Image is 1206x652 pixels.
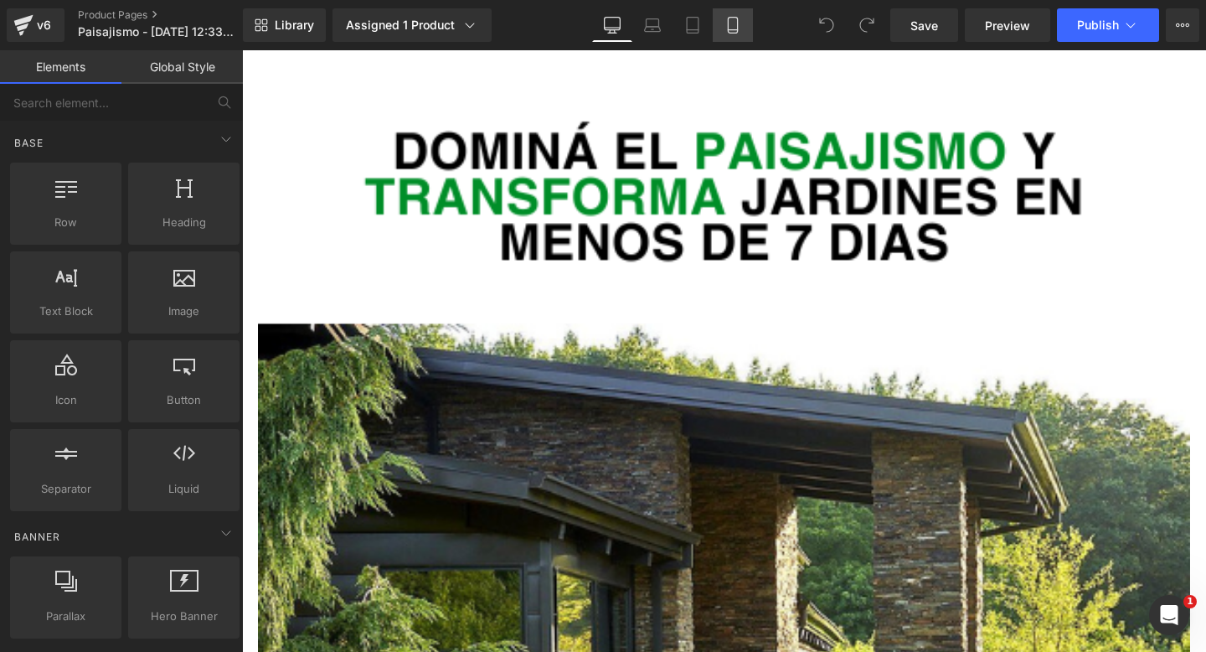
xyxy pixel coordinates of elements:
span: Text Block [15,303,116,320]
div: Assigned 1 Product [346,17,478,34]
button: Redo [850,8,884,42]
a: Laptop [632,8,673,42]
span: Paisajismo - [DATE] 12:33:29 [78,25,234,39]
a: Desktop [592,8,632,42]
a: v6 [7,8,64,42]
span: Save [910,17,938,34]
span: Separator [15,480,116,498]
a: Tablet [673,8,713,42]
span: Heading [133,214,234,231]
span: Parallax [15,608,116,625]
div: v6 [33,14,54,36]
button: More [1166,8,1199,42]
span: Library [275,18,314,33]
a: Global Style [121,50,243,84]
span: Preview [985,17,1030,34]
button: Undo [810,8,843,42]
span: Banner [13,529,62,545]
a: Mobile [713,8,753,42]
span: Row [15,214,116,231]
span: Base [13,135,45,151]
span: Icon [15,391,116,409]
span: Button [133,391,234,409]
span: Hero Banner [133,608,234,625]
span: Publish [1077,18,1119,32]
a: Product Pages [78,8,266,22]
iframe: Intercom live chat [1149,595,1189,635]
a: New Library [243,8,326,42]
span: Liquid [133,480,234,498]
span: 1 [1183,595,1197,608]
span: Image [133,303,234,320]
button: Publish [1057,8,1159,42]
a: Preview [965,8,1050,42]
